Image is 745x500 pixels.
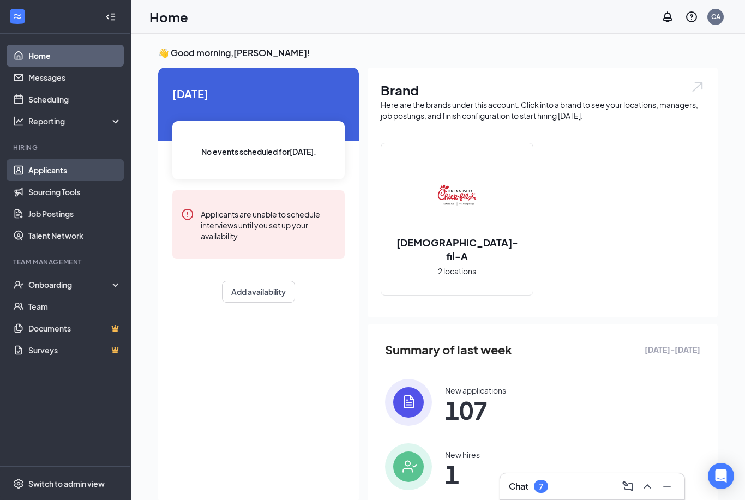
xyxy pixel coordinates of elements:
[28,296,122,317] a: Team
[385,340,512,359] span: Summary of last week
[105,11,116,22] svg: Collapse
[422,161,492,231] img: Chick-fil-A
[438,265,476,277] span: 2 locations
[385,379,432,426] img: icon
[28,478,105,489] div: Switch to admin view
[381,81,705,99] h1: Brand
[28,317,122,339] a: DocumentsCrown
[13,257,119,267] div: Team Management
[149,8,188,26] h1: Home
[28,279,112,290] div: Onboarding
[621,480,634,493] svg: ComposeMessage
[685,10,698,23] svg: QuestionInfo
[641,480,654,493] svg: ChevronUp
[445,465,480,484] span: 1
[13,143,119,152] div: Hiring
[28,225,122,246] a: Talent Network
[222,281,295,303] button: Add availability
[539,482,543,491] div: 7
[28,67,122,88] a: Messages
[711,12,720,21] div: CA
[172,85,345,102] span: [DATE]
[201,208,336,242] div: Applicants are unable to schedule interviews until you set up your availability.
[13,478,24,489] svg: Settings
[381,99,705,121] div: Here are the brands under this account. Click into a brand to see your locations, managers, job p...
[13,279,24,290] svg: UserCheck
[639,478,656,495] button: ChevronUp
[28,181,122,203] a: Sourcing Tools
[28,45,122,67] a: Home
[619,478,636,495] button: ComposeMessage
[690,81,705,93] img: open.6027fd2a22e1237b5b06.svg
[660,480,674,493] svg: Minimize
[658,478,676,495] button: Minimize
[28,339,122,361] a: SurveysCrown
[28,116,122,126] div: Reporting
[158,47,718,59] h3: 👋 Good morning, [PERSON_NAME] !
[12,11,23,22] svg: WorkstreamLogo
[13,116,24,126] svg: Analysis
[28,159,122,181] a: Applicants
[385,443,432,490] img: icon
[445,400,506,420] span: 107
[28,88,122,110] a: Scheduling
[661,10,674,23] svg: Notifications
[181,208,194,221] svg: Error
[708,463,734,489] div: Open Intercom Messenger
[28,203,122,225] a: Job Postings
[509,480,528,492] h3: Chat
[201,146,316,158] span: No events scheduled for [DATE] .
[445,449,480,460] div: New hires
[381,236,533,263] h2: [DEMOGRAPHIC_DATA]-fil-A
[445,385,506,396] div: New applications
[645,344,700,356] span: [DATE] - [DATE]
